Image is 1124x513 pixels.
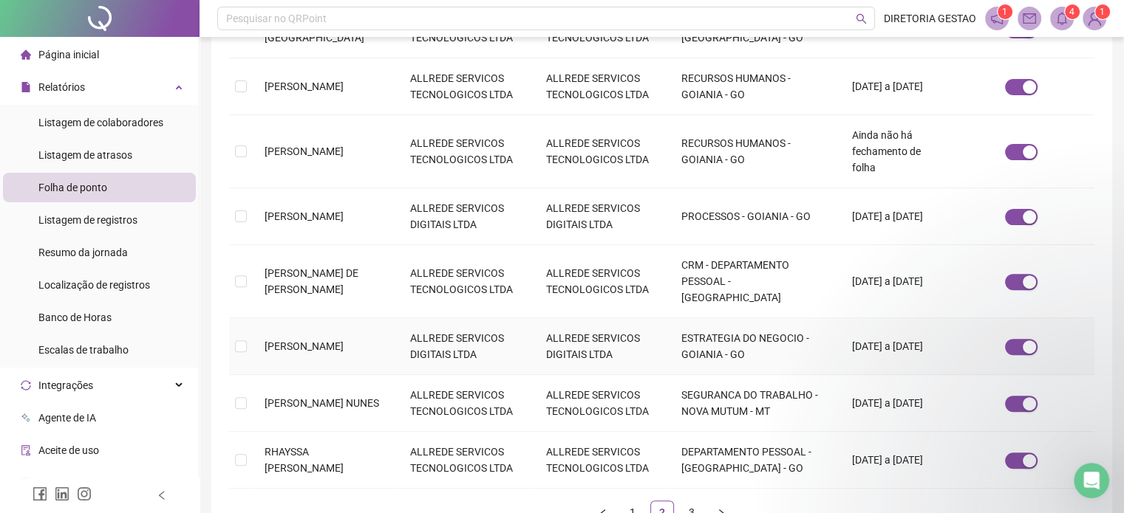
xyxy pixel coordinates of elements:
span: Folha de ponto [38,182,107,193]
td: ALLREDE SERVICOS TECNOLOGICOS LTDA [534,245,670,318]
span: RHAYSSA [PERSON_NAME] [265,446,344,474]
span: [PERSON_NAME] [265,340,344,352]
span: [PERSON_NAME] NUNES [265,397,379,409]
span: Resumo da jornada [38,247,128,258]
span: sync [21,380,31,390]
span: Localização de registros [38,279,150,291]
span: Listagem de registros [38,214,137,226]
td: SEGURANCA DO TRABALHO - NOVA MUTUM - MT [670,375,840,432]
sup: Atualize o seu contato no menu Meus Dados [1095,4,1110,19]
span: left [157,490,167,500]
iframe: Intercom live chat [1074,463,1109,498]
span: mail [1023,12,1036,25]
td: [DATE] a [DATE] [840,375,949,432]
td: ALLREDE SERVICOS DIGITAIS LTDA [534,188,670,245]
td: [DATE] a [DATE] [840,245,949,318]
td: ALLREDE SERVICOS TECNOLOGICOS LTDA [398,245,534,318]
span: Relatórios [38,81,85,93]
span: 1 [1100,7,1105,17]
span: Integrações [38,379,93,391]
span: Ainda não há fechamento de folha [852,129,921,173]
td: ALLREDE SERVICOS TECNOLOGICOS LTDA [534,58,670,115]
td: ALLREDE SERVICOS DIGITAIS LTDA [534,318,670,375]
td: RECURSOS HUMANOS - GOIANIA - GO [670,115,840,188]
span: Agente de IA [38,412,96,424]
span: [PERSON_NAME] DE [PERSON_NAME] [265,267,358,295]
img: 85141 [1083,7,1106,30]
span: linkedin [55,486,69,501]
span: file [21,82,31,92]
span: Listagem de colaboradores [38,117,163,128]
td: [DATE] a [DATE] [840,318,949,375]
td: ALLREDE SERVICOS TECNOLOGICOS LTDA [534,432,670,489]
td: CRM - DEPARTAMENTO PESSOAL - [GEOGRAPHIC_DATA] [670,245,840,318]
span: [PERSON_NAME] [265,145,344,157]
span: Atestado técnico [38,477,116,489]
td: ALLREDE SERVICOS TECNOLOGICOS LTDA [398,432,534,489]
span: [PERSON_NAME] [265,210,344,222]
td: DEPARTAMENTO PESSOAL - [GEOGRAPHIC_DATA] - GO [670,432,840,489]
td: ALLREDE SERVICOS TECNOLOGICOS LTDA [534,115,670,188]
span: bell [1055,12,1069,25]
td: ALLREDE SERVICOS TECNOLOGICOS LTDA [398,115,534,188]
span: facebook [33,486,47,501]
span: Página inicial [38,49,99,61]
td: PROCESSOS - GOIANIA - GO [670,188,840,245]
td: ESTRATEGIA DO NEGOCIO - GOIANIA - GO [670,318,840,375]
span: 1 [1002,7,1007,17]
td: [DATE] a [DATE] [840,58,949,115]
span: Escalas de trabalho [38,344,129,356]
span: Aceite de uso [38,444,99,456]
span: DIRETORIA GESTAO [884,10,976,27]
td: ALLREDE SERVICOS TECNOLOGICOS LTDA [398,58,534,115]
span: 4 [1069,7,1074,17]
sup: 1 [998,4,1012,19]
td: ALLREDE SERVICOS TECNOLOGICOS LTDA [398,375,534,432]
span: Banco de Horas [38,311,112,323]
td: [DATE] a [DATE] [840,188,949,245]
span: instagram [77,486,92,501]
sup: 4 [1065,4,1080,19]
td: ALLREDE SERVICOS DIGITAIS LTDA [398,188,534,245]
td: [DATE] a [DATE] [840,432,949,489]
td: RECURSOS HUMANOS - GOIANIA - GO [670,58,840,115]
td: ALLREDE SERVICOS TECNOLOGICOS LTDA [534,375,670,432]
span: notification [990,12,1004,25]
span: search [856,13,867,24]
span: home [21,49,31,60]
span: [PERSON_NAME] [265,80,344,92]
td: ALLREDE SERVICOS DIGITAIS LTDA [398,318,534,375]
span: Listagem de atrasos [38,149,132,161]
span: audit [21,445,31,455]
